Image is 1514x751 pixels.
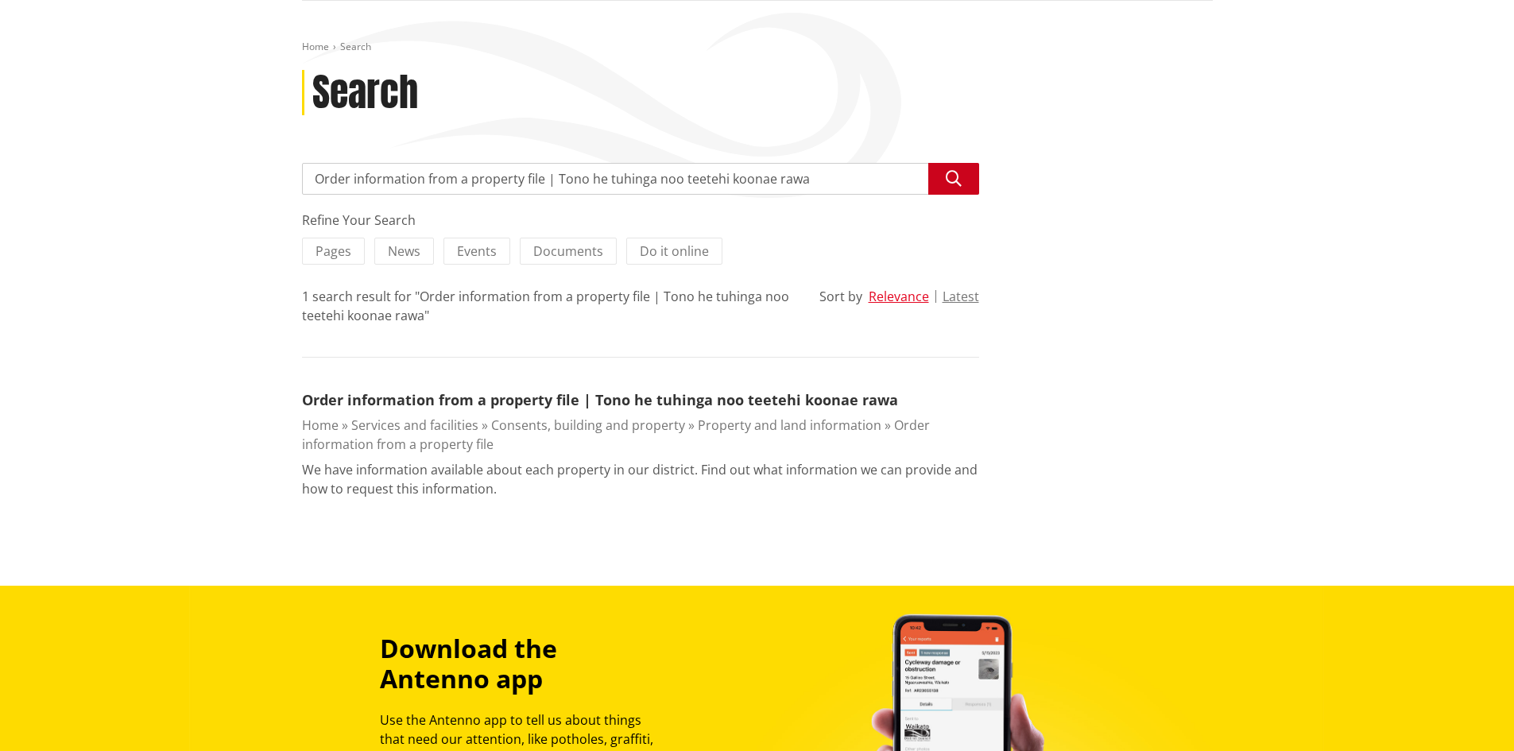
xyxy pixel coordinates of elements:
[819,287,862,306] div: Sort by
[316,242,351,260] span: Pages
[457,242,497,260] span: Events
[698,416,881,434] a: Property and land information
[302,211,979,230] div: Refine Your Search
[351,416,478,434] a: Services and facilities
[1441,684,1498,741] iframe: Messenger Launcher
[340,40,371,53] span: Search
[533,242,603,260] span: Documents
[943,289,979,304] button: Latest
[302,41,1213,54] nav: breadcrumb
[302,163,979,195] input: Search input
[302,287,796,325] div: 1 search result for "Order information from a property file | Tono he tuhinga noo teetehi koonae ...
[302,416,339,434] a: Home
[312,70,418,116] h1: Search
[380,633,668,695] h3: Download the Antenno app
[302,460,979,498] p: We have information available about each property in our district. Find out what information we c...
[302,40,329,53] a: Home
[640,242,709,260] span: Do it online
[491,416,685,434] a: Consents, building and property
[388,242,420,260] span: News
[302,390,898,409] a: Order information from a property file | Tono he tuhinga noo teetehi koonae rawa
[302,416,930,453] a: Order information from a property file
[869,289,929,304] button: Relevance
